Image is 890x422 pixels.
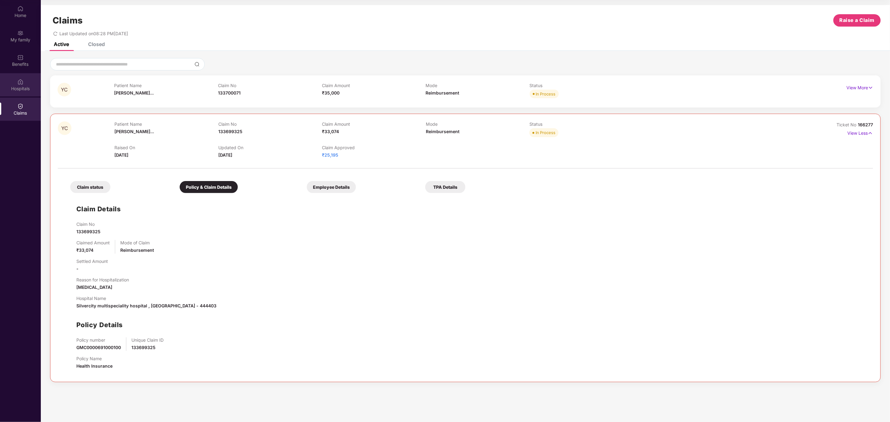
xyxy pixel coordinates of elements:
[17,6,24,12] img: svg+xml;base64,PHN2ZyBpZD0iSG9tZSIgeG1sbnM9Imh0dHA6Ly93d3cudzMub3JnLzIwMDAvc3ZnIiB3aWR0aD0iMjAiIG...
[131,337,164,343] p: Unique Claim ID
[846,83,873,91] p: View More
[218,129,242,134] span: 133699325
[195,62,199,67] img: svg+xml;base64,PHN2ZyBpZD0iU2VhcmNoLTMyeDMyIiB4bWxucz0iaHR0cDovL3d3dy53My5vcmcvMjAwMC9zdmciIHdpZH...
[76,204,121,214] h1: Claim Details
[61,87,68,92] span: YC
[114,121,218,127] p: Patient Name
[218,145,322,150] p: Updated On
[530,83,634,88] p: Status
[76,363,113,369] span: Health Insurance
[426,90,460,95] span: Reimbursement
[70,181,110,193] div: Claim status
[426,129,460,134] span: Reimbursement
[17,103,24,109] img: svg+xml;base64,PHN2ZyBpZD0iQ2xhaW0iIHhtbG5zPSJodHRwOi8vd3d3LnczLm9yZy8yMDAwL3N2ZyIgd2lkdGg9IjIwIi...
[76,345,121,350] span: GMC0000691000100
[180,181,238,193] div: Policy & Claim Details
[218,152,232,158] span: [DATE]
[53,15,83,26] h1: Claims
[868,84,873,91] img: svg+xml;base64,PHN2ZyB4bWxucz0iaHR0cDovL3d3dy53My5vcmcvMjAwMC9zdmciIHdpZHRoPSIxNyIgaGVpZ2h0PSIxNy...
[76,296,216,301] p: Hospital Name
[114,129,154,134] span: [PERSON_NAME]...
[218,90,241,95] span: 133700071
[88,41,105,47] div: Closed
[322,152,338,158] span: ₹25,195
[76,247,93,253] span: ₹33,074
[847,128,873,137] p: View Less
[840,16,875,24] span: Raise a Claim
[114,90,154,95] span: [PERSON_NAME]...
[536,129,555,136] div: In Process
[76,240,110,245] p: Claimed Amount
[529,121,633,127] p: Status
[425,181,465,193] div: TPA Details
[76,303,216,308] span: Silvercity multispeciality hospital , [GEOGRAPHIC_DATA] - 444403
[76,356,113,361] p: Policy Name
[76,266,79,271] span: -
[54,41,69,47] div: Active
[426,121,530,127] p: Mode
[218,121,322,127] p: Claim No
[114,145,218,150] p: Raised On
[59,31,128,36] span: Last Updated on 08:28 PM[DATE]
[76,337,121,343] p: Policy number
[426,83,530,88] p: Mode
[322,145,426,150] p: Claim Approved
[307,181,356,193] div: Employee Details
[218,83,322,88] p: Claim No
[114,152,128,158] span: [DATE]
[322,83,426,88] p: Claim Amount
[322,129,339,134] span: ₹33,074
[76,285,112,290] span: [MEDICAL_DATA]
[120,240,154,245] p: Mode of Claim
[131,345,156,350] span: 133699325
[114,83,218,88] p: Patient Name
[837,122,858,127] span: Ticket No
[833,14,881,27] button: Raise a Claim
[76,222,101,227] p: Claim No
[17,79,24,85] img: svg+xml;base64,PHN2ZyBpZD0iSG9zcGl0YWxzIiB4bWxucz0iaHR0cDovL3d3dy53My5vcmcvMjAwMC9zdmciIHdpZHRoPS...
[76,277,129,282] p: Reason for Hospitalization
[322,121,426,127] p: Claim Amount
[858,122,873,127] span: 166277
[322,90,340,95] span: ₹35,000
[536,91,556,97] div: In Process
[17,54,24,61] img: svg+xml;base64,PHN2ZyBpZD0iQmVuZWZpdHMiIHhtbG5zPSJodHRwOi8vd3d3LnczLm9yZy8yMDAwL3N2ZyIgd2lkdGg9Ij...
[120,247,154,253] span: Reimbursement
[76,259,108,264] p: Settled Amount
[868,130,873,137] img: svg+xml;base64,PHN2ZyB4bWxucz0iaHR0cDovL3d3dy53My5vcmcvMjAwMC9zdmciIHdpZHRoPSIxNyIgaGVpZ2h0PSIxNy...
[76,320,123,330] h1: Policy Details
[61,126,68,131] span: YC
[53,31,58,36] span: redo
[17,30,24,36] img: svg+xml;base64,PHN2ZyB3aWR0aD0iMjAiIGhlaWdodD0iMjAiIHZpZXdCb3g9IjAgMCAyMCAyMCIgZmlsbD0ibm9uZSIgeG...
[76,229,101,234] span: 133699325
